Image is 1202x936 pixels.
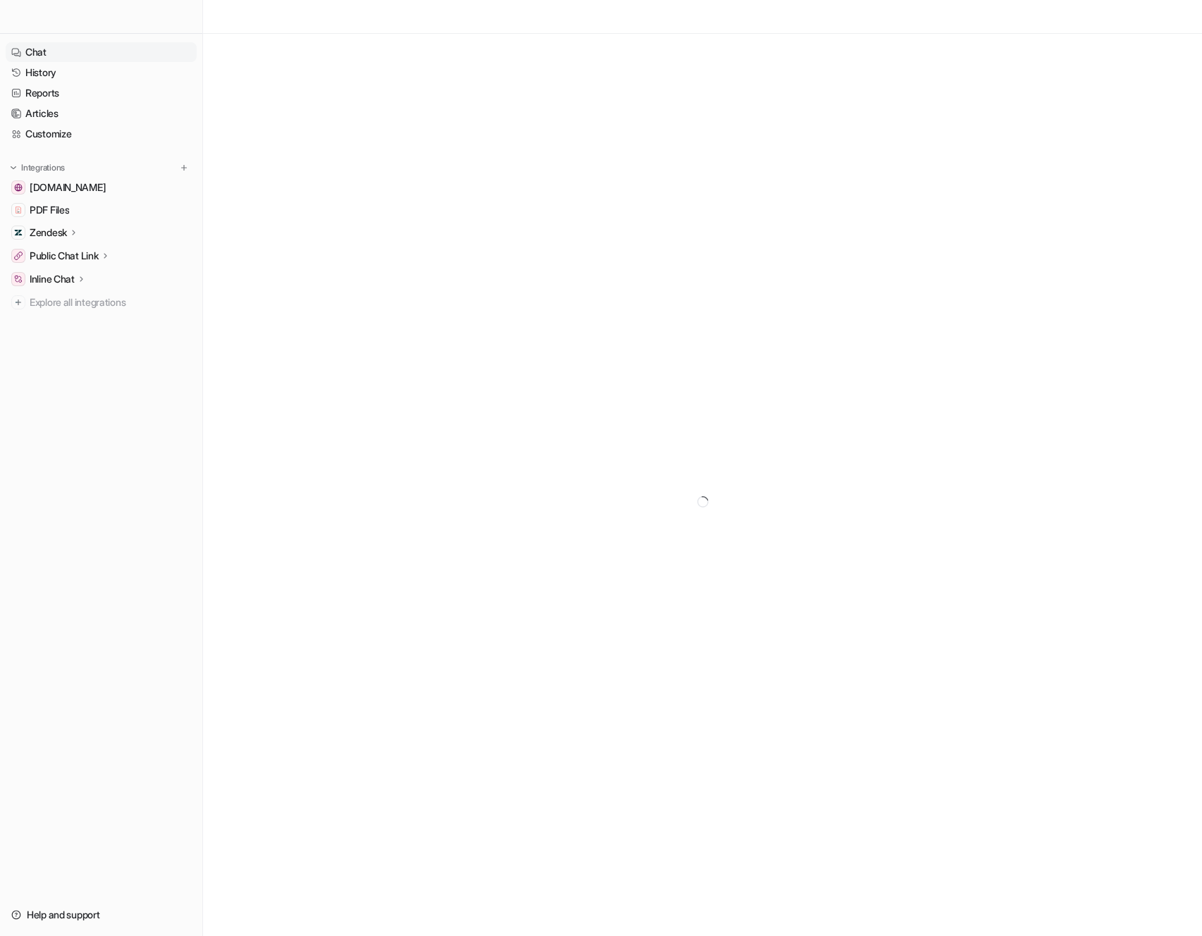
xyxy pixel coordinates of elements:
[30,272,75,286] p: Inline Chat
[30,203,69,217] span: PDF Files
[30,226,67,240] p: Zendesk
[14,275,23,283] img: Inline Chat
[30,291,191,314] span: Explore all integrations
[14,206,23,214] img: PDF Files
[6,83,197,103] a: Reports
[11,295,25,309] img: explore all integrations
[6,178,197,197] a: status.gem.com[DOMAIN_NAME]
[6,42,197,62] a: Chat
[6,124,197,144] a: Customize
[14,183,23,192] img: status.gem.com
[6,200,197,220] a: PDF FilesPDF Files
[6,292,197,312] a: Explore all integrations
[6,104,197,123] a: Articles
[14,228,23,237] img: Zendesk
[14,252,23,260] img: Public Chat Link
[30,249,99,263] p: Public Chat Link
[6,161,69,175] button: Integrations
[6,63,197,82] a: History
[30,180,106,195] span: [DOMAIN_NAME]
[6,905,197,925] a: Help and support
[21,162,65,173] p: Integrations
[179,163,189,173] img: menu_add.svg
[8,163,18,173] img: expand menu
